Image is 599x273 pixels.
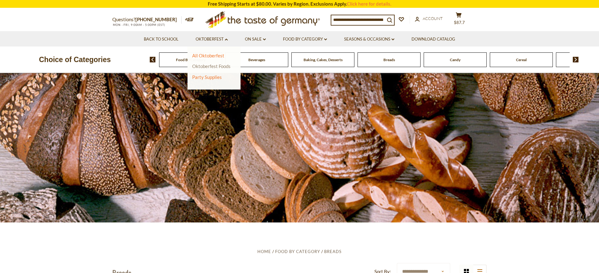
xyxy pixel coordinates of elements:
a: Candy [450,57,460,62]
a: Click here for details. [347,1,391,7]
a: Breads [324,249,342,254]
a: Breads [383,57,395,62]
button: $87.7 [449,12,468,28]
img: previous arrow [150,57,156,62]
a: Oktoberfest [196,36,228,43]
a: Back to School [144,36,178,43]
p: Questions? [112,16,182,24]
a: Seasons & Occasions [344,36,394,43]
a: Download Catalog [412,36,455,43]
a: Party Supplies [192,74,222,80]
img: next arrow [573,57,579,62]
a: Account [415,15,443,22]
span: MON - FRI, 9:00AM - 5:00PM (EST) [112,23,165,27]
a: All Oktoberfest [192,53,224,58]
span: $87.7 [454,20,465,25]
a: Food By Category [283,36,327,43]
a: Home [257,249,271,254]
a: Cereal [516,57,527,62]
a: Food By Category [275,249,320,254]
span: Account [423,16,443,21]
a: Oktoberfest Foods [192,63,231,69]
a: [PHONE_NUMBER] [135,17,177,22]
a: Beverages [248,57,265,62]
a: Food By Category [176,57,206,62]
a: Baking, Cakes, Desserts [304,57,343,62]
a: On Sale [245,36,266,43]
